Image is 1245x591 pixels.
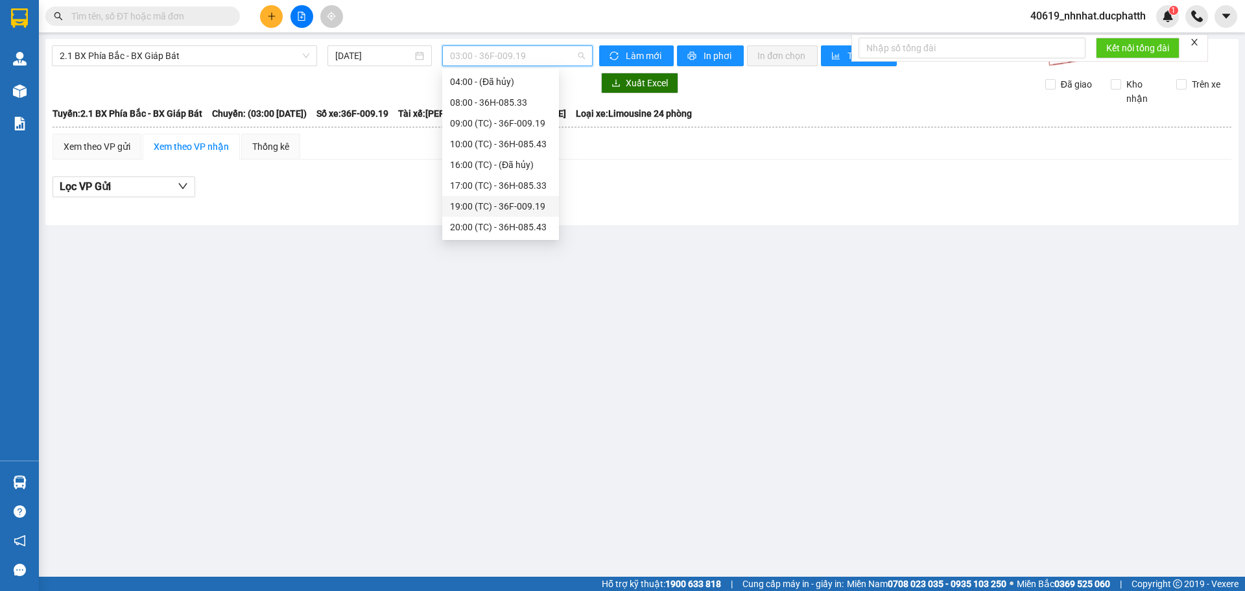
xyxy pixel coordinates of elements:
[13,476,27,489] img: warehouse-icon
[1220,10,1232,22] span: caret-down
[576,106,692,121] span: Loại xe: Limousine 24 phòng
[64,139,130,154] div: Xem theo VP gửi
[1191,10,1203,22] img: phone-icon
[450,178,551,193] div: 17:00 (TC) - 36H-085.33
[13,84,27,98] img: warehouse-icon
[450,137,551,151] div: 10:00 (TC) - 36H-085.43
[71,9,224,23] input: Tìm tên, số ĐT hoặc mã đơn
[11,8,28,28] img: logo-vxr
[859,38,1085,58] input: Nhập số tổng đài
[398,106,566,121] span: Tài xế: [PERSON_NAME] [PERSON_NAME]
[14,535,26,547] span: notification
[450,46,585,66] span: 03:00 - 36F-009.19
[831,51,842,62] span: bar-chart
[742,577,844,591] span: Cung cấp máy in - giấy in:
[320,5,343,28] button: aim
[665,579,721,589] strong: 1900 633 818
[1054,579,1110,589] strong: 0369 525 060
[601,73,678,93] button: downloadXuất Excel
[450,158,551,172] div: 16:00 (TC) - (Đã hủy)
[626,49,663,63] span: Làm mới
[1187,77,1226,91] span: Trên xe
[178,181,188,191] span: down
[154,139,229,154] div: Xem theo VP nhận
[14,505,26,518] span: question-circle
[731,577,733,591] span: |
[847,577,1006,591] span: Miền Nam
[677,45,744,66] button: printerIn phơi
[297,12,306,21] span: file-add
[602,577,721,591] span: Hỗ trợ kỹ thuật:
[821,45,897,66] button: bar-chartThống kê
[53,108,202,119] b: Tuyến: 2.1 BX Phía Bắc - BX Giáp Bát
[1162,10,1174,22] img: icon-new-feature
[1173,579,1182,588] span: copyright
[60,178,111,195] span: Lọc VP Gửi
[13,117,27,130] img: solution-icon
[335,49,412,63] input: 11/08/2025
[53,176,195,197] button: Lọc VP Gửi
[316,106,388,121] span: Số xe: 36F-009.19
[450,116,551,130] div: 09:00 (TC) - 36F-009.19
[1010,581,1014,586] span: ⚪️
[327,12,336,21] span: aim
[14,564,26,576] span: message
[1120,577,1122,591] span: |
[1190,38,1199,47] span: close
[1106,41,1169,55] span: Kết nối tổng đài
[54,12,63,21] span: search
[1171,6,1176,15] span: 1
[1056,77,1097,91] span: Đã giao
[1169,6,1178,15] sup: 1
[1096,38,1180,58] button: Kết nối tổng đài
[450,220,551,234] div: 20:00 (TC) - 36H-085.43
[888,579,1006,589] strong: 0708 023 035 - 0935 103 250
[599,45,674,66] button: syncLàm mới
[1020,8,1156,24] span: 40619_nhnhat.ducphatth
[212,106,307,121] span: Chuyến: (03:00 [DATE])
[60,46,309,66] span: 2.1 BX Phía Bắc - BX Giáp Bát
[747,45,818,66] button: In đơn chọn
[450,75,551,89] div: 04:00 - (Đã hủy)
[687,51,698,62] span: printer
[13,52,27,66] img: warehouse-icon
[1215,5,1237,28] button: caret-down
[267,12,276,21] span: plus
[1017,577,1110,591] span: Miền Bắc
[252,139,289,154] div: Thống kê
[450,95,551,110] div: 08:00 - 36H-085.33
[290,5,313,28] button: file-add
[1121,77,1167,106] span: Kho nhận
[260,5,283,28] button: plus
[450,199,551,213] div: 19:00 (TC) - 36F-009.19
[704,49,733,63] span: In phơi
[610,51,621,62] span: sync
